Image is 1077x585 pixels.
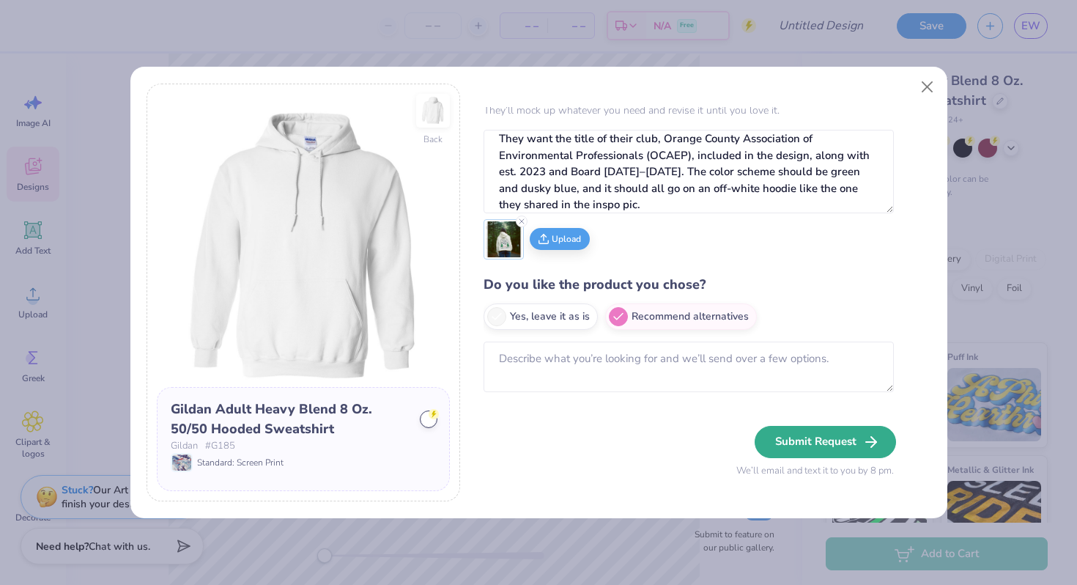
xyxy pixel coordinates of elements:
[755,426,896,458] button: Submit Request
[484,303,598,330] label: Yes, leave it as is
[484,130,894,213] textarea: Hey team, here’s what the client is looking for: They want the title of their club, Orange County...
[484,274,894,295] h4: Do you like the product you chose?
[423,133,443,146] div: Back
[736,464,894,479] span: We’ll email and text it to you by 8 pm.
[605,303,757,330] label: Recommend alternatives
[171,400,410,439] div: Gildan Adult Heavy Blend 8 Oz. 50/50 Hooded Sweatshirt
[913,73,941,101] button: Close
[197,456,284,469] span: Standard: Screen Print
[484,103,894,118] p: They’ll mock up whatever you need and revise it until you love it.
[171,439,198,454] span: Gildan
[530,228,590,250] button: Upload
[157,94,450,387] img: Front
[172,455,191,471] img: Standard: Screen Print
[418,96,448,125] img: Back
[205,439,235,454] span: # G185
